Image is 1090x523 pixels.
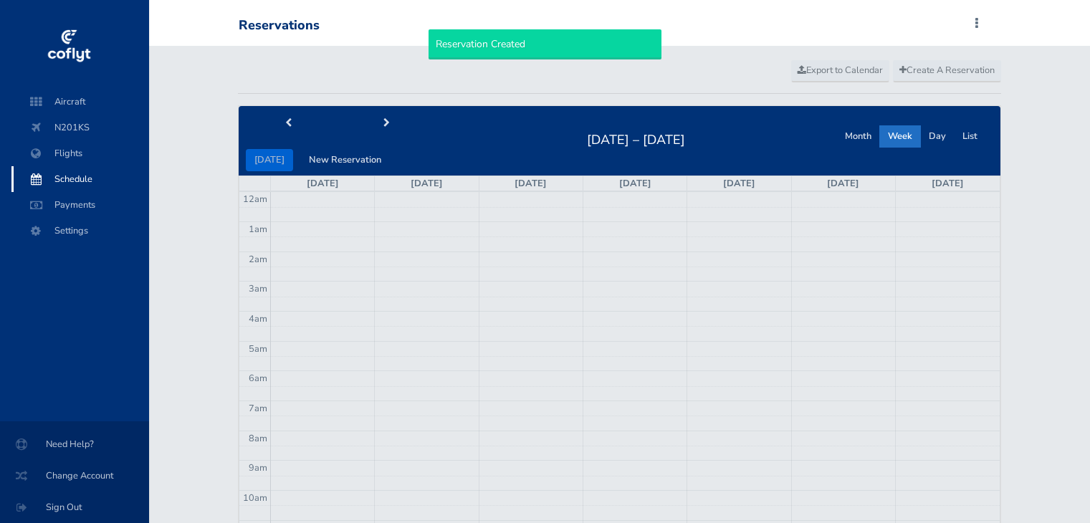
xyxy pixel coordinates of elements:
[879,125,921,148] button: Week
[307,177,339,190] a: [DATE]
[239,112,338,135] button: prev
[17,463,132,489] span: Change Account
[899,64,995,77] span: Create A Reservation
[249,402,267,415] span: 7am
[791,60,889,82] a: Export to Calendar
[249,342,267,355] span: 5am
[249,253,267,266] span: 2am
[246,149,293,171] button: [DATE]
[26,218,135,244] span: Settings
[249,432,267,445] span: 8am
[243,491,267,504] span: 10am
[338,112,436,135] button: next
[249,372,267,385] span: 6am
[836,125,880,148] button: Month
[17,431,132,457] span: Need Help?
[26,89,135,115] span: Aircraft
[249,282,267,295] span: 3am
[249,461,267,474] span: 9am
[17,494,132,520] span: Sign Out
[932,177,964,190] a: [DATE]
[827,177,859,190] a: [DATE]
[515,177,547,190] a: [DATE]
[920,125,955,148] button: Day
[411,177,443,190] a: [DATE]
[300,149,390,171] button: New Reservation
[26,115,135,140] span: N201KS
[249,223,267,236] span: 1am
[45,25,92,68] img: coflyt logo
[249,312,267,325] span: 4am
[723,177,755,190] a: [DATE]
[798,64,883,77] span: Export to Calendar
[239,18,320,34] div: Reservations
[954,125,986,148] button: List
[619,177,651,190] a: [DATE]
[26,140,135,166] span: Flights
[429,29,661,59] div: Reservation Created
[578,128,694,148] h2: [DATE] – [DATE]
[893,60,1001,82] a: Create A Reservation
[26,166,135,192] span: Schedule
[26,192,135,218] span: Payments
[243,193,267,206] span: 12am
